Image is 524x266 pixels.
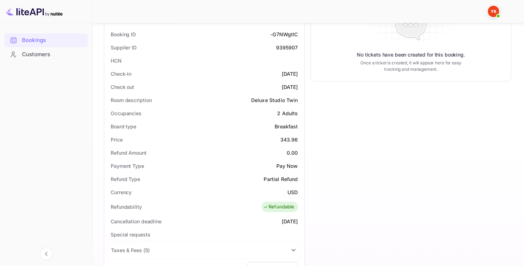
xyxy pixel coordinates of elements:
div: USD [287,188,298,196]
div: Price [111,136,123,143]
div: -G7NWgtIC [270,31,298,38]
div: Occupancies [111,110,142,117]
p: No tickets have been created for this booking. [357,51,465,58]
div: Room description [111,96,152,104]
div: Payment Type [111,162,144,170]
div: Taxes & Fees (5) [107,241,301,259]
div: Check out [111,83,134,91]
div: Special requests [111,231,150,238]
div: Cancellation deadline [111,218,162,225]
div: [DATE] [282,218,298,225]
div: 9395907 [276,44,298,51]
div: Refundable [263,203,295,211]
div: HCN [111,57,122,64]
div: Partial Refund [264,175,298,183]
div: Refund Type [111,175,140,183]
a: Customers [4,48,88,61]
div: Customers [4,48,88,62]
img: Yandex Support [488,6,499,17]
div: Board type [111,123,136,130]
div: 343.96 [280,136,298,143]
div: 0.00 [287,149,298,156]
div: Supplier ID [111,44,137,51]
a: Bookings [4,33,88,47]
div: Deluxe Studio Twin [251,96,298,104]
div: Breakfast [275,123,298,130]
div: Booking ID [111,31,136,38]
div: Refund Amount [111,149,147,156]
div: [DATE] [282,83,298,91]
div: Check-in [111,70,131,78]
div: Currency [111,188,132,196]
div: [DATE] [282,70,298,78]
button: Collapse navigation [40,248,53,260]
div: Pay Now [276,162,298,170]
p: Once a ticket is created, it will appear here for easy tracking and management. [357,60,464,73]
div: 2 Adults [277,110,298,117]
div: Refundability [111,203,142,211]
div: Taxes & Fees ( 5 ) [111,246,149,254]
div: Bookings [22,36,84,44]
img: LiteAPI logo [6,6,63,17]
div: Customers [22,50,84,59]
